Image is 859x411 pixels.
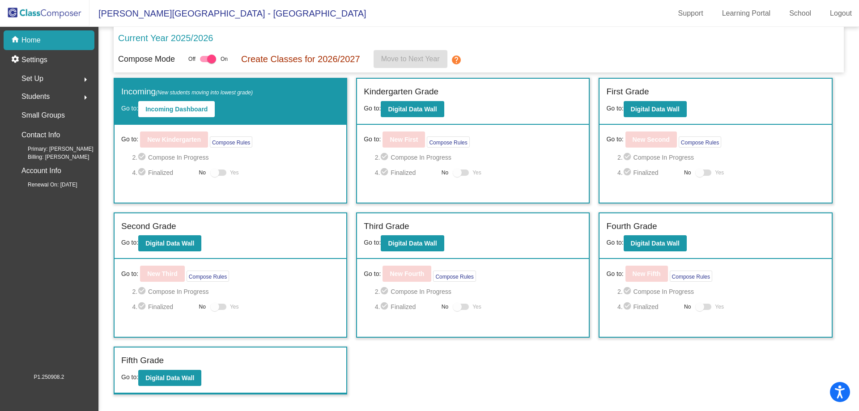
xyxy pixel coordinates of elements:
[617,152,825,163] span: 2. Compose In Progress
[617,167,680,178] span: 4. Finalized
[381,101,444,117] button: Digital Data Wall
[381,55,440,63] span: Move to Next Year
[624,101,687,117] button: Digital Data Wall
[132,301,194,312] span: 4. Finalized
[633,270,661,277] b: New Fifth
[684,169,691,177] span: No
[671,6,710,21] a: Support
[121,220,176,233] label: Second Grade
[13,145,94,153] span: Primary: [PERSON_NAME]
[451,55,462,65] mat-icon: help
[623,286,634,297] mat-icon: check_circle
[624,235,687,251] button: Digital Data Wall
[606,105,623,112] span: Go to:
[118,31,213,45] p: Current Year 2025/2026
[364,220,409,233] label: Third Grade
[433,271,476,282] button: Compose Rules
[137,152,148,163] mat-icon: check_circle
[230,167,239,178] span: Yes
[140,131,208,148] button: New Kindergarten
[145,374,194,381] b: Digital Data Wall
[390,270,424,277] b: New Fourth
[631,240,680,247] b: Digital Data Wall
[684,303,691,311] span: No
[121,85,253,98] label: Incoming
[782,6,818,21] a: School
[145,240,194,247] b: Digital Data Wall
[381,235,444,251] button: Digital Data Wall
[21,72,43,85] span: Set Up
[156,89,253,96] span: (New students moving into lowest grade)
[11,35,21,46] mat-icon: home
[606,220,657,233] label: Fourth Grade
[140,266,185,282] button: New Third
[625,131,677,148] button: New Second
[380,286,391,297] mat-icon: check_circle
[199,303,206,311] span: No
[121,105,138,112] span: Go to:
[427,136,469,148] button: Compose Rules
[138,235,201,251] button: Digital Data Wall
[137,167,148,178] mat-icon: check_circle
[89,6,366,21] span: [PERSON_NAME][GEOGRAPHIC_DATA] - [GEOGRAPHIC_DATA]
[375,301,437,312] span: 4. Finalized
[187,271,229,282] button: Compose Rules
[80,74,91,85] mat-icon: arrow_right
[374,50,447,68] button: Move to Next Year
[383,131,425,148] button: New First
[121,373,138,381] span: Go to:
[380,301,391,312] mat-icon: check_circle
[631,106,680,113] b: Digital Data Wall
[679,136,721,148] button: Compose Rules
[138,370,201,386] button: Digital Data Wall
[383,266,431,282] button: New Fourth
[390,136,418,143] b: New First
[715,301,724,312] span: Yes
[380,167,391,178] mat-icon: check_circle
[364,239,381,246] span: Go to:
[670,271,712,282] button: Compose Rules
[606,239,623,246] span: Go to:
[221,55,228,63] span: On
[364,135,381,144] span: Go to:
[21,35,41,46] p: Home
[606,85,649,98] label: First Grade
[21,109,65,122] p: Small Groups
[715,6,778,21] a: Learning Portal
[380,152,391,163] mat-icon: check_circle
[121,354,164,367] label: Fifth Grade
[132,167,194,178] span: 4. Finalized
[147,270,178,277] b: New Third
[375,167,437,178] span: 4. Finalized
[375,152,583,163] span: 2. Compose In Progress
[625,266,668,282] button: New Fifth
[13,153,89,161] span: Billing: [PERSON_NAME]
[21,90,50,103] span: Students
[606,269,623,279] span: Go to:
[617,301,680,312] span: 4. Finalized
[388,106,437,113] b: Digital Data Wall
[715,167,724,178] span: Yes
[364,105,381,112] span: Go to:
[21,55,47,65] p: Settings
[606,135,623,144] span: Go to:
[13,181,77,189] span: Renewal On: [DATE]
[230,301,239,312] span: Yes
[137,301,148,312] mat-icon: check_circle
[623,301,634,312] mat-icon: check_circle
[375,286,583,297] span: 2. Compose In Progress
[137,286,148,297] mat-icon: check_circle
[80,92,91,103] mat-icon: arrow_right
[364,85,438,98] label: Kindergarten Grade
[121,135,138,144] span: Go to:
[11,55,21,65] mat-icon: settings
[121,239,138,246] span: Go to:
[633,136,670,143] b: New Second
[623,152,634,163] mat-icon: check_circle
[388,240,437,247] b: Digital Data Wall
[21,165,61,177] p: Account Info
[823,6,859,21] a: Logout
[623,167,634,178] mat-icon: check_circle
[132,286,340,297] span: 2. Compose In Progress
[118,53,175,65] p: Compose Mode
